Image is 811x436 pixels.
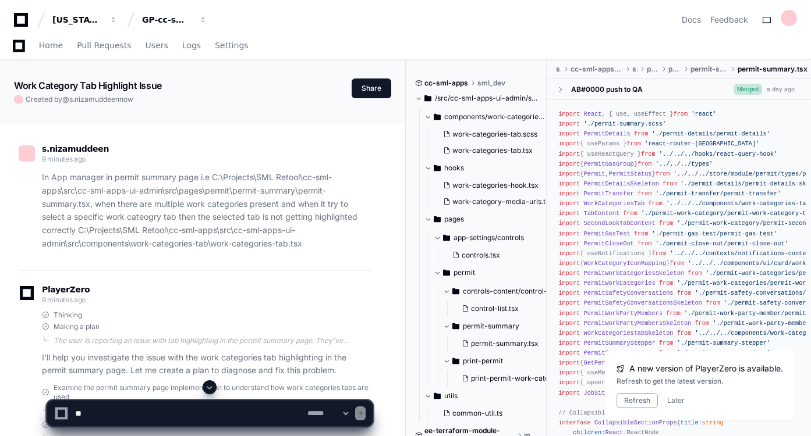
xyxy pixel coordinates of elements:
button: Later [667,396,685,405]
span: './permit-gas-test/permit-gas-test' [652,230,778,237]
span: components/work-categories-tab [444,112,548,121]
svg: Directory [424,91,431,105]
svg: Directory [443,231,450,245]
span: import [558,240,580,247]
a: Home [39,33,63,59]
button: work-category-media-urls.tsx [438,194,550,210]
span: A new version of PlayerZero is available. [629,363,783,374]
span: from [623,210,638,217]
span: from [659,349,674,356]
span: PermitSummaryStepper [583,339,655,346]
app-text-character-animate: Work Category Tab Highlight Issue [14,80,162,91]
span: WorkCategoriesTabSkeleton [583,330,673,337]
span: from [659,220,674,227]
span: Thinking [54,310,82,320]
p: In App manager in permit summary page i.e C:\Projects\SML Retool\cc-sml-apps\src\cc-sml-apps-ui-a... [42,171,373,251]
span: PermitSafetyConversations [583,290,673,296]
span: PermitTransfer [583,190,633,197]
span: import [558,379,580,386]
span: import [558,260,580,267]
span: import [558,120,580,127]
span: permit [668,65,681,74]
span: import [558,310,580,317]
span: from [648,200,663,207]
a: Pull Requests [77,33,131,59]
span: print-permit-work-categories.tsx [471,374,581,383]
span: import [558,270,580,277]
span: Merged [734,84,762,95]
span: import [558,110,580,117]
span: import [558,151,580,158]
span: from [656,170,670,177]
button: hooks [424,159,548,177]
span: PermitStatus [609,170,652,177]
span: work-categories-tab.scss [452,130,537,139]
svg: Directory [434,110,441,124]
svg: Directory [434,161,441,175]
span: @ [62,95,69,103]
span: from [706,299,720,306]
span: PermitSafetyConversationsSkeleton [583,299,702,306]
span: import [558,170,580,177]
span: './permit-transfer/permit-transfer' [656,190,781,197]
span: '../../../types' [656,160,713,167]
span: import [558,220,580,227]
svg: Directory [452,284,459,298]
span: import [558,349,580,356]
button: /src/cc-sml-apps-ui-admin/src [415,89,539,108]
a: Users [146,33,168,59]
span: sml_dev [477,78,505,88]
button: Refresh [617,393,658,408]
span: from [677,290,692,296]
span: pages [444,215,464,224]
span: import [558,180,580,187]
button: pages [424,210,548,228]
span: PermitDetailsSkeleton [583,180,658,187]
span: permit-summary [463,321,519,331]
span: src [556,65,561,74]
span: from [638,160,652,167]
span: work-category-media-urls.tsx [452,197,553,206]
span: src [632,65,638,74]
span: Users [146,42,168,49]
span: TabContent [583,210,619,217]
span: control-list.tsx [471,304,519,313]
svg: Directory [452,354,459,368]
span: from [638,190,652,197]
span: import [558,250,580,257]
span: now [119,95,133,103]
span: controls-content/control-list [463,287,557,296]
button: controls.tsx [448,247,550,263]
svg: Directory [443,266,450,280]
span: from [634,130,649,137]
span: from [652,250,667,257]
span: import [558,140,580,147]
span: PermitWorkCategories [583,280,655,287]
span: from [663,180,677,187]
button: work-categories-hook.tsx [438,177,550,194]
span: permit [454,268,475,277]
a: Docs [682,14,701,26]
span: from [634,230,649,237]
span: import [558,290,580,296]
span: './permit-details/permit-details' [652,130,770,137]
span: from [641,151,656,158]
span: import [558,320,580,327]
p: I'll help you investigate the issue with the work categories tab highlighting in the permit summa... [42,351,373,378]
div: GP-cc-sml-apps [142,14,192,26]
span: './permit-summary-actions' [677,349,770,356]
span: PermitWorkPartyMembers [583,310,663,317]
span: work-categories-tab.tsx [452,146,533,155]
span: '../../../hooks/react-query-hook' [659,151,777,158]
span: PermitDetails [583,130,630,137]
button: work-categories-tab.scss [438,126,541,142]
span: import [558,230,580,237]
span: from [670,260,684,267]
a: Logs [182,33,201,59]
span: pages [647,65,659,74]
span: WorkCategoryIconMapping [583,260,666,267]
span: Making a plan [54,322,100,331]
span: Home [39,42,63,49]
span: import [558,299,580,306]
span: controls.tsx [462,251,500,260]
